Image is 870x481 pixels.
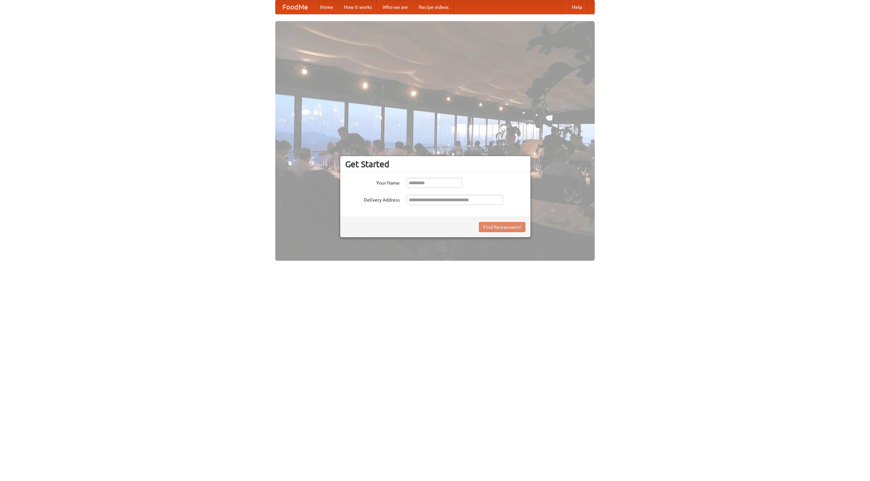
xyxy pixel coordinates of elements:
a: Recipe videos [413,0,454,14]
button: Find Restaurants! [479,222,525,232]
a: Help [567,0,588,14]
a: FoodMe [276,0,315,14]
h3: Get Started [345,159,525,169]
a: How it works [338,0,377,14]
a: Who we are [377,0,413,14]
label: Delivery Address [345,195,400,203]
label: Your Name [345,178,400,186]
a: Home [315,0,338,14]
